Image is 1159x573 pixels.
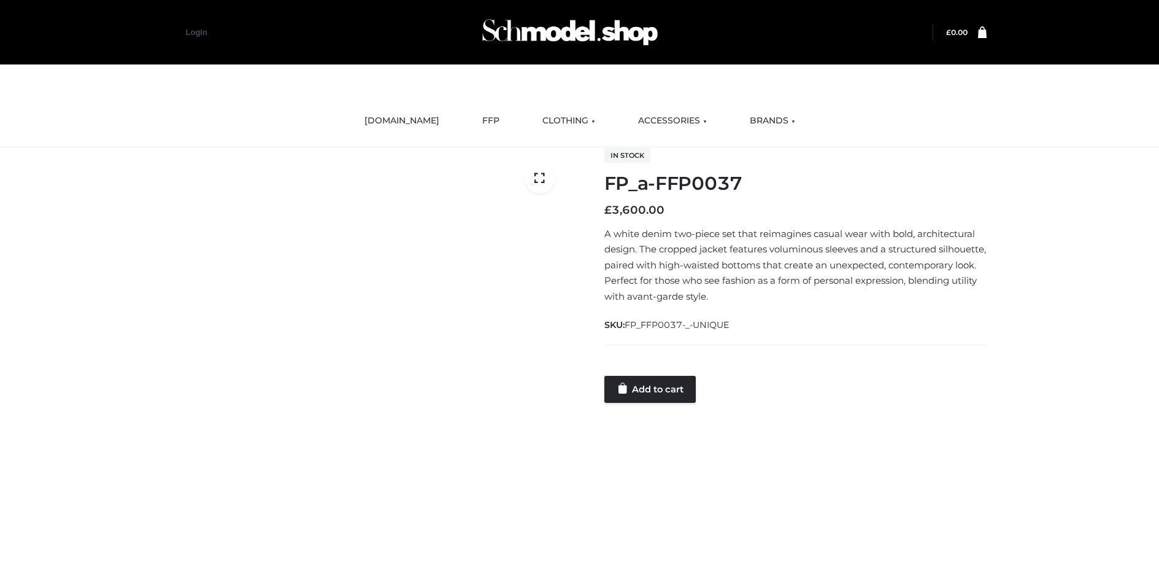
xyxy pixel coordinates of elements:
a: [DOMAIN_NAME] [355,107,449,134]
bdi: 0.00 [946,28,968,37]
a: Login [186,28,207,37]
p: A white denim two-piece set that reimagines casual wear with bold, architectural design. The crop... [604,226,987,305]
a: Add to cart [604,376,696,403]
a: FFP [473,107,509,134]
span: In stock [604,148,650,163]
a: CLOTHING [533,107,604,134]
img: Schmodel Admin 964 [478,8,662,57]
a: ACCESSORIES [629,107,716,134]
bdi: 3,600.00 [604,203,664,217]
span: SKU: [604,318,731,332]
span: £ [946,28,951,37]
a: £0.00 [946,28,968,37]
h1: FP_a-FFP0037 [604,173,987,195]
span: £ [604,203,612,217]
a: BRANDS [741,107,804,134]
span: FP_FFP0037-_-UNIQUE [625,319,730,330]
